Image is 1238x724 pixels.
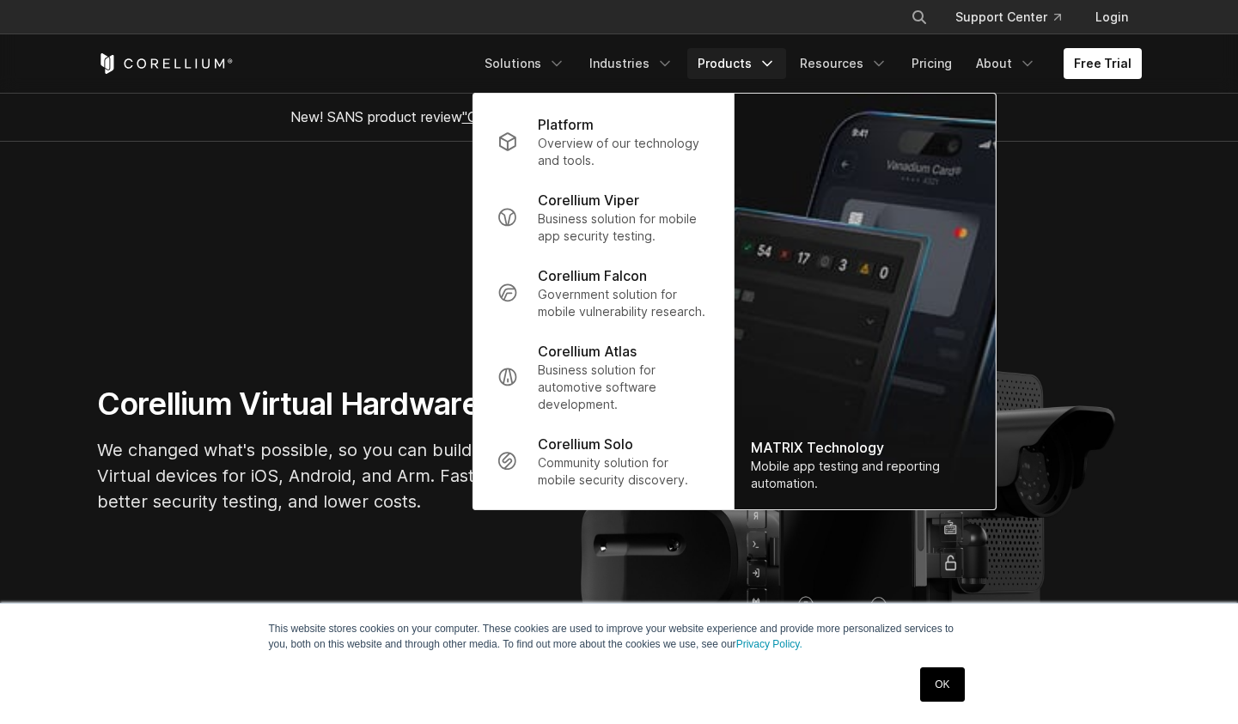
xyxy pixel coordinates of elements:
p: This website stores cookies on your computer. These cookies are used to improve your website expe... [269,621,970,652]
p: Business solution for mobile app security testing. [538,210,709,245]
p: Government solution for mobile vulnerability research. [538,286,709,320]
a: Corellium Home [97,53,234,74]
p: Overview of our technology and tools. [538,135,709,169]
h1: Corellium Virtual Hardware [97,385,613,423]
div: Mobile app testing and reporting automation. [751,458,978,492]
a: "Collaborative Mobile App Security Development and Analysis" [462,108,858,125]
a: Products [687,48,786,79]
div: MATRIX Technology [751,437,978,458]
div: Navigation Menu [474,48,1142,79]
a: Login [1082,2,1142,33]
p: Corellium Atlas [538,341,637,362]
button: Search [904,2,935,33]
a: About [966,48,1046,79]
p: Community solution for mobile security discovery. [538,454,709,489]
a: Privacy Policy. [736,638,802,650]
a: Industries [579,48,684,79]
p: Corellium Viper [538,190,639,210]
a: Corellium Solo Community solution for mobile security discovery. [483,423,723,499]
p: Platform [538,114,594,135]
img: Matrix_WebNav_1x [734,94,995,509]
a: Pricing [901,48,962,79]
a: MATRIX Technology Mobile app testing and reporting automation. [734,94,995,509]
p: Corellium Falcon [538,265,647,286]
p: We changed what's possible, so you can build what's next. Virtual devices for iOS, Android, and A... [97,437,613,514]
a: Resources [790,48,898,79]
div: Navigation Menu [890,2,1142,33]
a: Corellium Falcon Government solution for mobile vulnerability research. [483,255,723,331]
a: Solutions [474,48,576,79]
p: Corellium Solo [538,434,633,454]
a: OK [920,667,964,702]
a: Platform Overview of our technology and tools. [483,104,723,179]
p: Business solution for automotive software development. [538,362,709,413]
a: Corellium Viper Business solution for mobile app security testing. [483,179,723,255]
a: Support Center [942,2,1075,33]
span: New! SANS product review now available. [290,108,948,125]
a: Corellium Atlas Business solution for automotive software development. [483,331,723,423]
a: Free Trial [1064,48,1142,79]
